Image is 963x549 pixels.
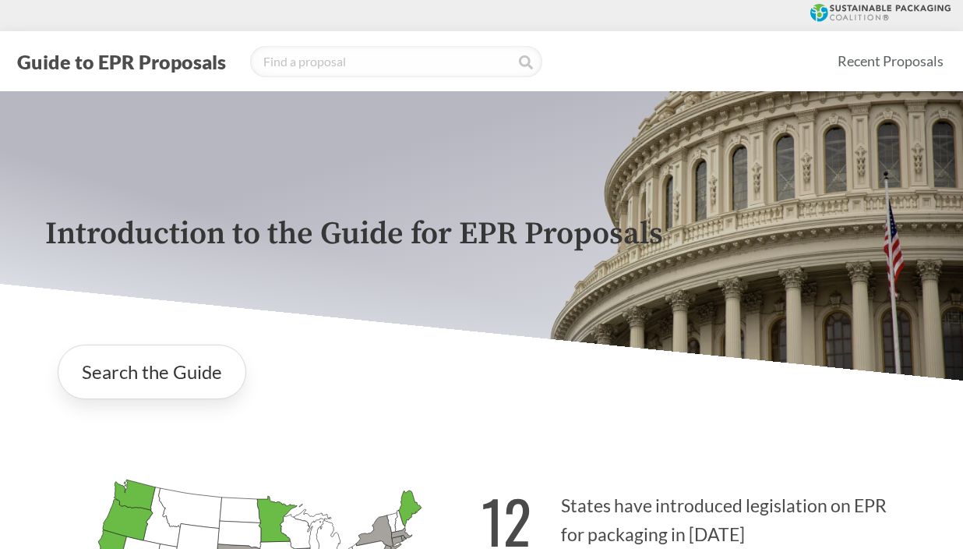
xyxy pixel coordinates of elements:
p: Introduction to the Guide for EPR Proposals [45,217,918,252]
a: Recent Proposals [831,44,951,79]
a: Search the Guide [58,345,246,399]
input: Find a proposal [250,46,542,77]
button: Guide to EPR Proposals [12,49,231,74]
